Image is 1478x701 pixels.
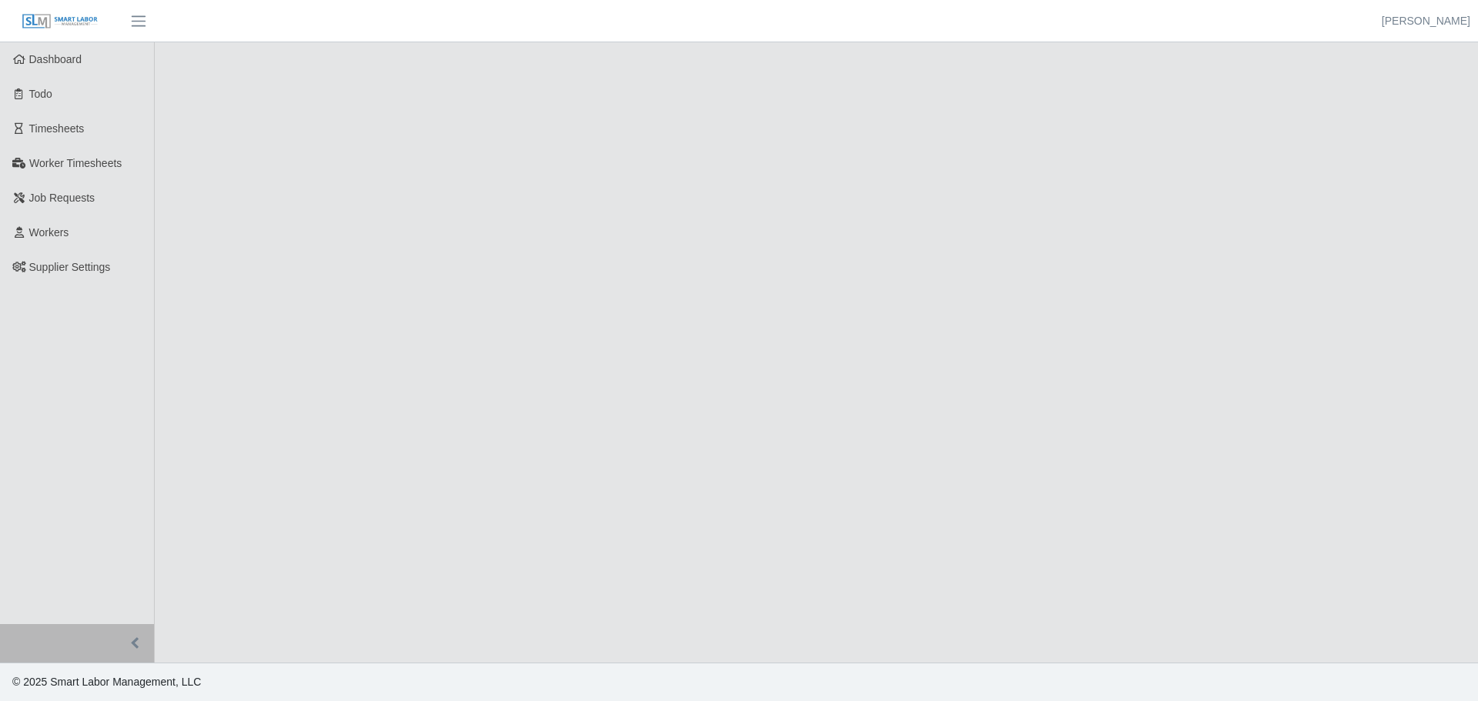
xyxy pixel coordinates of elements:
[12,676,201,688] span: © 2025 Smart Labor Management, LLC
[29,122,85,135] span: Timesheets
[29,53,82,65] span: Dashboard
[22,13,99,30] img: SLM Logo
[1382,13,1470,29] a: [PERSON_NAME]
[29,261,111,273] span: Supplier Settings
[29,157,122,169] span: Worker Timesheets
[29,226,69,239] span: Workers
[29,192,95,204] span: Job Requests
[29,88,52,100] span: Todo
